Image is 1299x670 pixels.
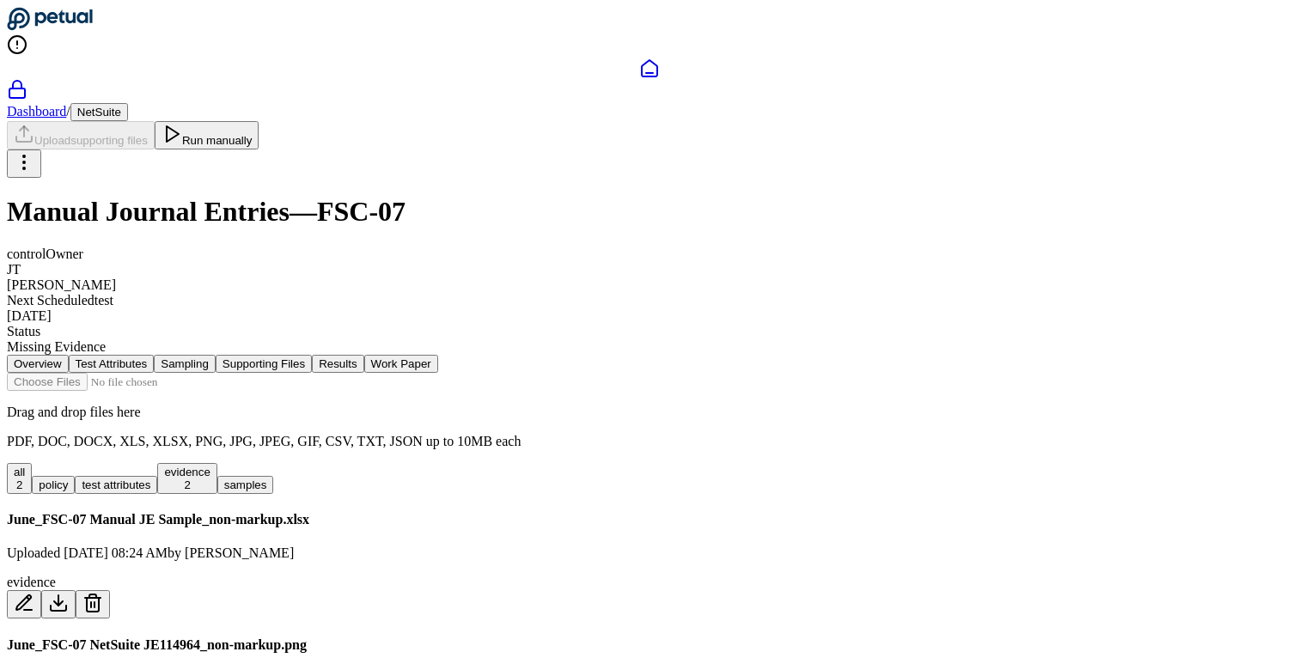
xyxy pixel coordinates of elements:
[7,196,1292,228] h1: Manual Journal Entries — FSC-07
[7,324,1292,339] div: Status
[157,463,216,494] button: evidence 2
[7,308,1292,324] div: [DATE]
[7,104,66,119] a: Dashboard
[7,247,1292,262] div: control Owner
[14,478,25,491] div: 2
[7,293,1292,308] div: Next Scheduled test
[164,478,210,491] div: 2
[7,58,1292,79] a: Dashboard
[217,476,274,494] button: samples
[70,103,128,121] button: NetSuite
[69,355,155,373] button: Test Attributes
[7,79,1292,103] a: SOC
[7,637,1292,653] h4: June_FSC-07 NetSuite JE114964_non-markup.png
[7,590,41,618] button: Add/Edit Description
[7,463,32,494] button: all 2
[216,355,312,373] button: Supporting Files
[7,262,21,277] span: JT
[7,121,155,149] button: Uploadsupporting files
[7,405,1292,420] p: Drag and drop files here
[7,103,1292,121] div: /
[7,339,1292,355] div: Missing Evidence
[7,19,93,33] a: Go to Dashboard
[75,476,157,494] button: test attributes
[32,476,75,494] button: policy
[7,575,1292,590] div: evidence
[7,434,1292,449] p: PDF, DOC, DOCX, XLS, XLSX, PNG, JPG, JPEG, GIF, CSV, TXT, JSON up to 10MB each
[7,355,69,373] button: Overview
[155,121,259,149] button: Run manually
[7,545,1292,561] p: Uploaded [DATE] 08:24 AM by [PERSON_NAME]
[7,355,1292,373] nav: Tabs
[7,512,1292,527] h4: June_FSC-07 Manual JE Sample_non-markup.xlsx
[364,355,438,373] button: Work Paper
[154,355,216,373] button: Sampling
[312,355,363,373] button: Results
[41,590,76,618] button: Download File
[76,590,110,618] button: Delete File
[7,277,116,292] span: [PERSON_NAME]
